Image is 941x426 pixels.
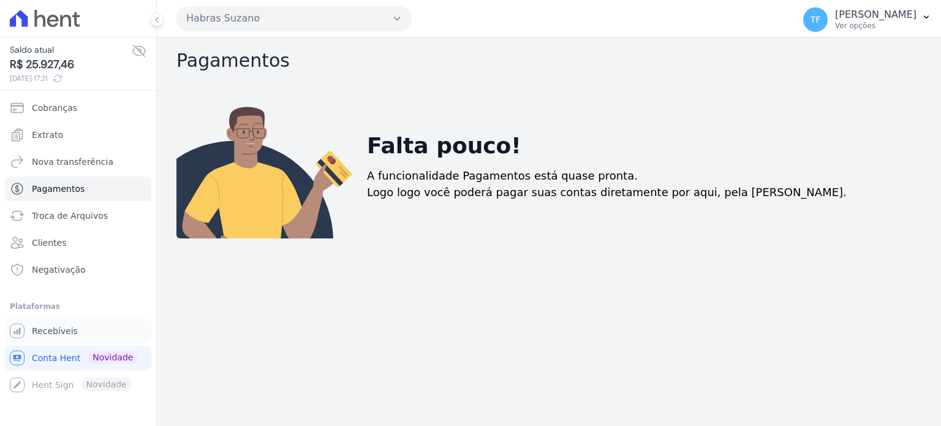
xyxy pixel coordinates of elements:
[10,56,132,73] span: R$ 25.927,46
[32,129,63,141] span: Extrato
[367,167,638,184] p: A funcionalidade Pagamentos está quase pronta.
[10,73,132,84] span: [DATE] 17:21
[10,96,146,397] nav: Sidebar
[10,44,132,56] span: Saldo atual
[176,50,921,72] h2: Pagamentos
[5,150,151,174] a: Nova transferência
[32,352,80,364] span: Conta Hent
[5,177,151,201] a: Pagamentos
[32,183,85,195] span: Pagamentos
[5,123,151,147] a: Extrato
[5,257,151,282] a: Negativação
[835,21,916,31] p: Ver opções
[32,156,113,168] span: Nova transferência
[811,15,821,24] span: TF
[32,210,108,222] span: Troca de Arquivos
[32,102,77,114] span: Cobranças
[5,346,151,370] a: Conta Hent Novidade
[367,129,521,162] h2: Falta pouco!
[835,9,916,21] p: [PERSON_NAME]
[367,184,847,200] p: Logo logo você poderá pagar suas contas diretamente por aqui, pela [PERSON_NAME].
[32,237,66,249] span: Clientes
[5,319,151,343] a: Recebíveis
[5,230,151,255] a: Clientes
[10,299,146,314] div: Plataformas
[32,264,86,276] span: Negativação
[5,203,151,228] a: Troca de Arquivos
[32,325,78,337] span: Recebíveis
[176,6,412,31] button: Habras Suzano
[793,2,941,37] button: TF [PERSON_NAME] Ver opções
[5,96,151,120] a: Cobranças
[88,351,138,364] span: Novidade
